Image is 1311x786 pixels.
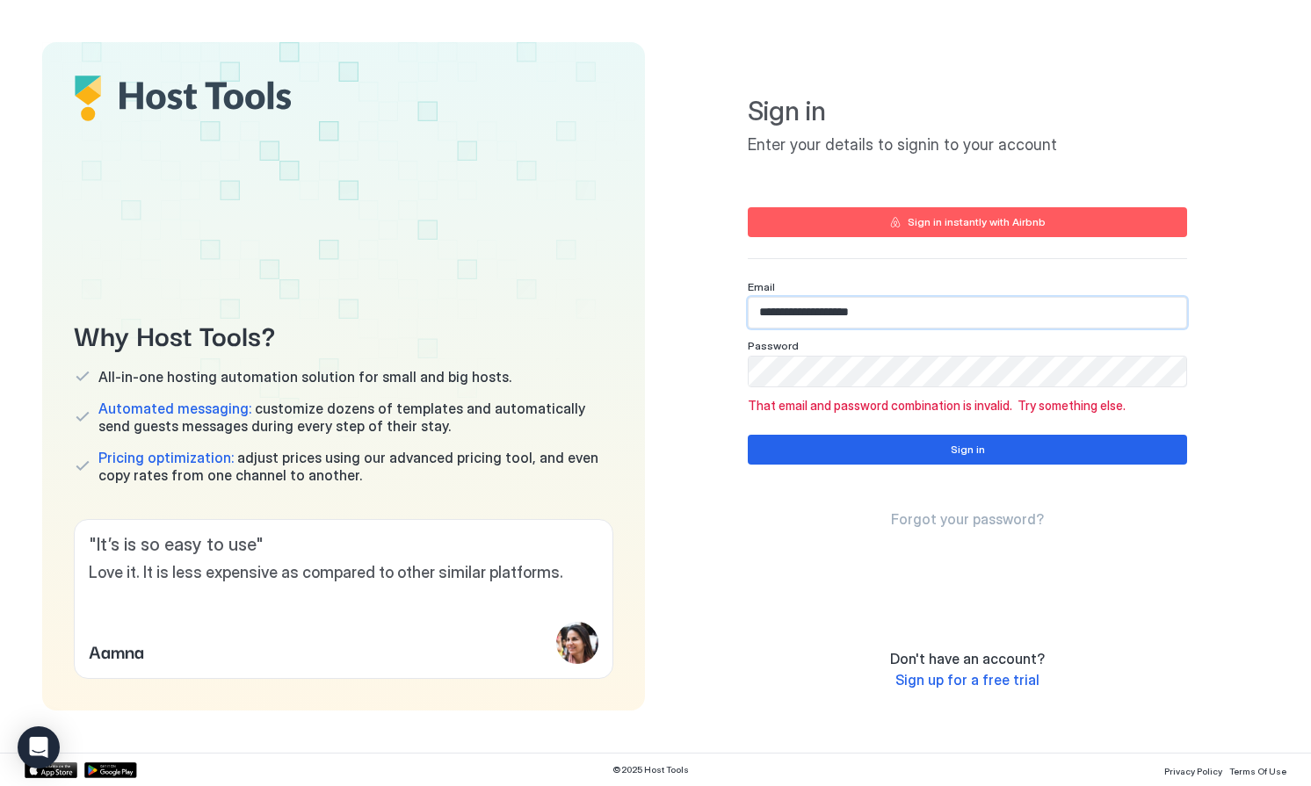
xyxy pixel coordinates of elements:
[612,764,689,775] span: © 2025 Host Tools
[895,671,1039,689] a: Sign up for a free trial
[748,398,1187,414] span: That email and password combination is invalid. Try something else.
[89,638,144,664] span: Aamna
[749,357,1186,386] input: Input Field
[748,207,1187,237] button: Sign in instantly with Airbnb
[749,298,1186,328] input: Input Field
[748,339,799,352] span: Password
[89,563,598,583] span: Love it. It is less expensive as compared to other similar platforms.
[84,762,137,778] a: Google Play Store
[556,622,598,664] div: profile
[74,314,613,354] span: Why Host Tools?
[1229,761,1286,779] a: Terms Of Use
[1229,766,1286,776] span: Terms Of Use
[891,510,1044,528] span: Forgot your password?
[891,510,1044,529] a: Forgot your password?
[25,762,77,778] a: App Store
[748,135,1187,155] span: Enter your details to signin to your account
[18,726,60,768] div: Open Intercom Messenger
[951,442,985,458] div: Sign in
[890,650,1045,667] span: Don't have an account?
[748,95,1187,128] span: Sign in
[98,449,234,466] span: Pricing optimization:
[89,534,598,556] span: " It’s is so easy to use "
[908,214,1046,230] div: Sign in instantly with Airbnb
[1164,761,1222,779] a: Privacy Policy
[1164,766,1222,776] span: Privacy Policy
[895,671,1039,689] span: Sign up for a free trial
[748,435,1187,465] button: Sign in
[98,400,251,417] span: Automated messaging:
[748,280,775,293] span: Email
[98,449,613,484] span: adjust prices using our advanced pricing tool, and even copy rates from one channel to another.
[98,368,511,386] span: All-in-one hosting automation solution for small and big hosts.
[98,400,613,435] span: customize dozens of templates and automatically send guests messages during every step of their s...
